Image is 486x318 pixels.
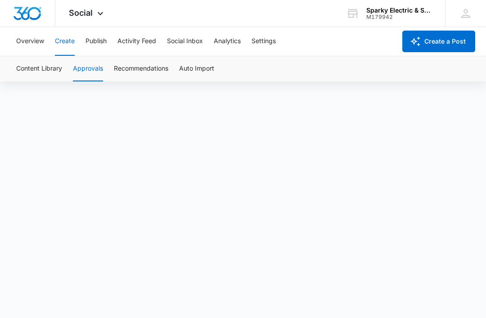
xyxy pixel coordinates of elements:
button: Auto Import [179,56,214,81]
button: Create [55,27,75,56]
button: Analytics [214,27,241,56]
div: account id [366,14,432,20]
span: Social [69,8,93,18]
button: Activity Feed [117,27,156,56]
button: Approvals [73,56,103,81]
button: Content Library [16,56,62,81]
button: Overview [16,27,44,56]
button: Settings [252,27,276,56]
div: account name [366,7,432,14]
button: Social Inbox [167,27,203,56]
button: Create a Post [402,31,475,52]
button: Recommendations [114,56,168,81]
button: Publish [85,27,107,56]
